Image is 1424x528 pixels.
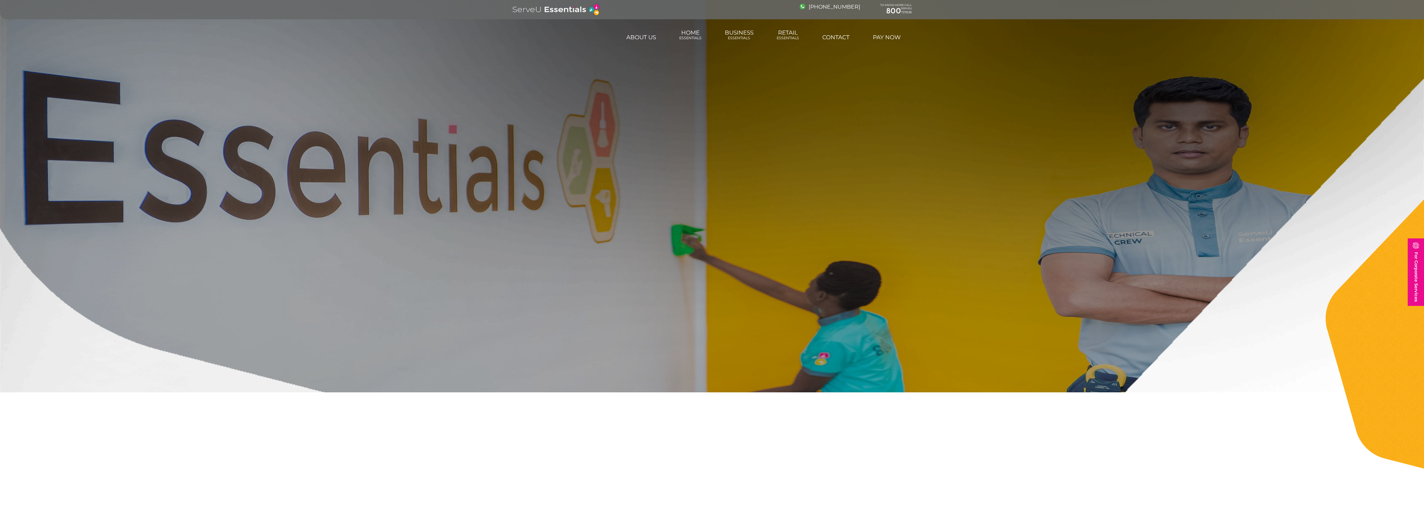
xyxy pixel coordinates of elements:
[1408,238,1424,306] a: For Corporate Services
[678,26,703,44] a: HomeEssentials
[821,31,851,44] a: Contact
[776,26,800,44] a: RetailEssentials
[625,31,657,44] a: About us
[800,4,805,9] img: image
[513,3,600,16] img: logo
[724,26,754,44] a: BusinessEssentials
[777,36,799,40] span: Essentials
[880,7,912,15] a: 800737838
[725,36,753,40] span: Essentials
[1413,242,1419,249] img: image
[886,6,901,15] span: 800
[679,36,702,40] span: Essentials
[880,4,912,16] div: TO KNOW MORE CALL SERVEU
[800,4,860,10] a: [PHONE_NUMBER]
[872,31,902,44] a: Pay Now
